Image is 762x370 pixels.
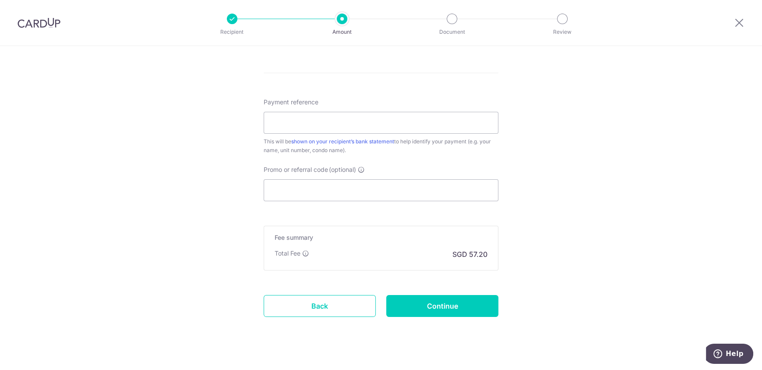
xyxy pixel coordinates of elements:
img: CardUp [18,18,60,28]
p: Document [420,28,484,36]
a: shown on your recipient’s bank statement [291,138,394,145]
span: (optional) [329,165,356,174]
a: Back [264,295,376,317]
p: Amount [310,28,374,36]
div: This will be to help identify your payment (e.g. your name, unit number, condo name). [264,137,498,155]
span: Payment reference [264,98,318,107]
iframe: Opens a widget where you can find more information [706,344,753,366]
h5: Fee summary [275,233,487,242]
span: Promo or referral code [264,165,328,174]
input: Continue [386,295,498,317]
p: Total Fee [275,249,300,258]
p: Review [530,28,595,36]
p: Recipient [200,28,265,36]
p: SGD 57.20 [452,249,487,260]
